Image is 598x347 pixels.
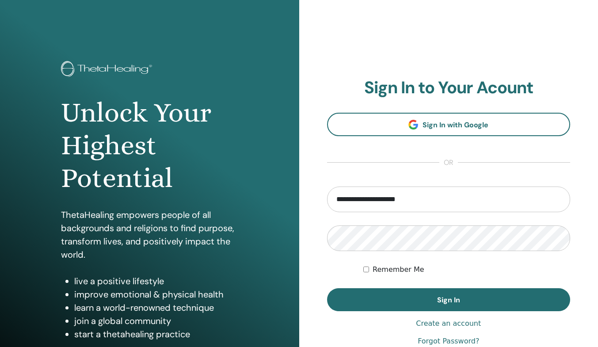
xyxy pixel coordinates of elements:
p: ThetaHealing empowers people of all backgrounds and religions to find purpose, transform lives, a... [61,208,238,261]
li: live a positive lifestyle [74,275,238,288]
li: learn a world-renowned technique [74,301,238,314]
h1: Unlock Your Highest Potential [61,96,238,195]
li: improve emotional & physical health [74,288,238,301]
a: Forgot Password? [418,336,479,347]
span: Sign In [437,295,460,305]
h2: Sign In to Your Acount [327,78,571,98]
span: Sign In with Google [423,120,488,130]
span: or [439,157,458,168]
li: start a thetahealing practice [74,328,238,341]
div: Keep me authenticated indefinitely or until I manually logout [363,264,570,275]
button: Sign In [327,288,571,311]
label: Remember Me [373,264,424,275]
a: Create an account [416,318,481,329]
li: join a global community [74,314,238,328]
a: Sign In with Google [327,113,571,136]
